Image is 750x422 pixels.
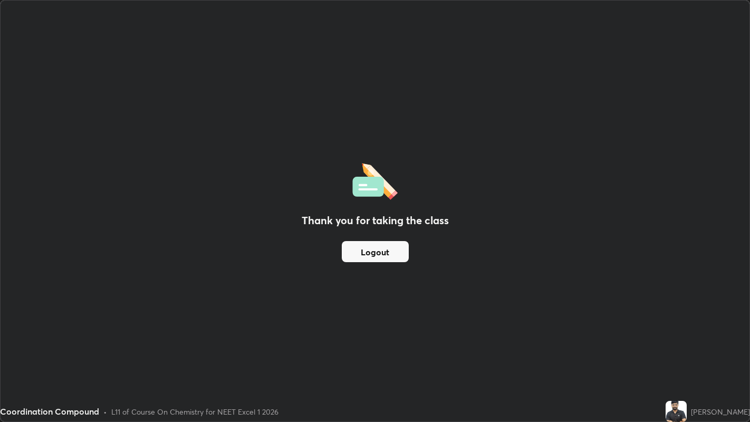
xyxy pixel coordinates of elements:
div: L11 of Course On Chemistry for NEET Excel 1 2026 [111,406,278,417]
img: cf491ae460674f9490001725c6d479a7.jpg [666,401,687,422]
h2: Thank you for taking the class [302,213,449,228]
div: [PERSON_NAME] [691,406,750,417]
button: Logout [342,241,409,262]
div: • [103,406,107,417]
img: offlineFeedback.1438e8b3.svg [352,160,398,200]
